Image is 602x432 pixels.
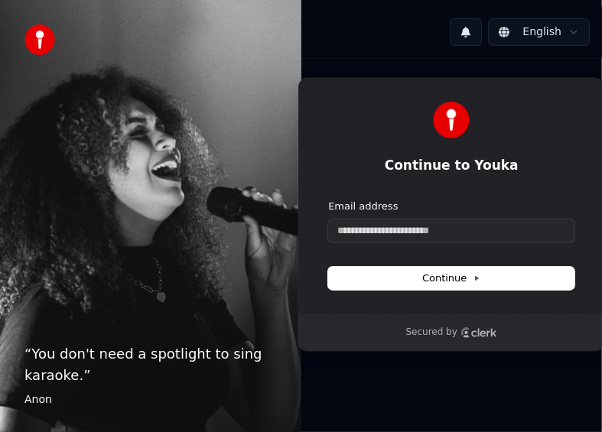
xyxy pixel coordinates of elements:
p: Secured by [406,326,457,339]
img: youka [24,24,55,55]
h1: Continue to Youka [328,157,574,175]
a: Clerk logo [460,327,497,338]
label: Email address [328,200,398,213]
span: Continue [422,271,480,285]
footer: Anon [24,392,277,408]
img: Youka [433,102,470,138]
button: Continue [328,267,574,290]
p: “ You don't need a spotlight to sing karaoke. ” [24,343,277,386]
